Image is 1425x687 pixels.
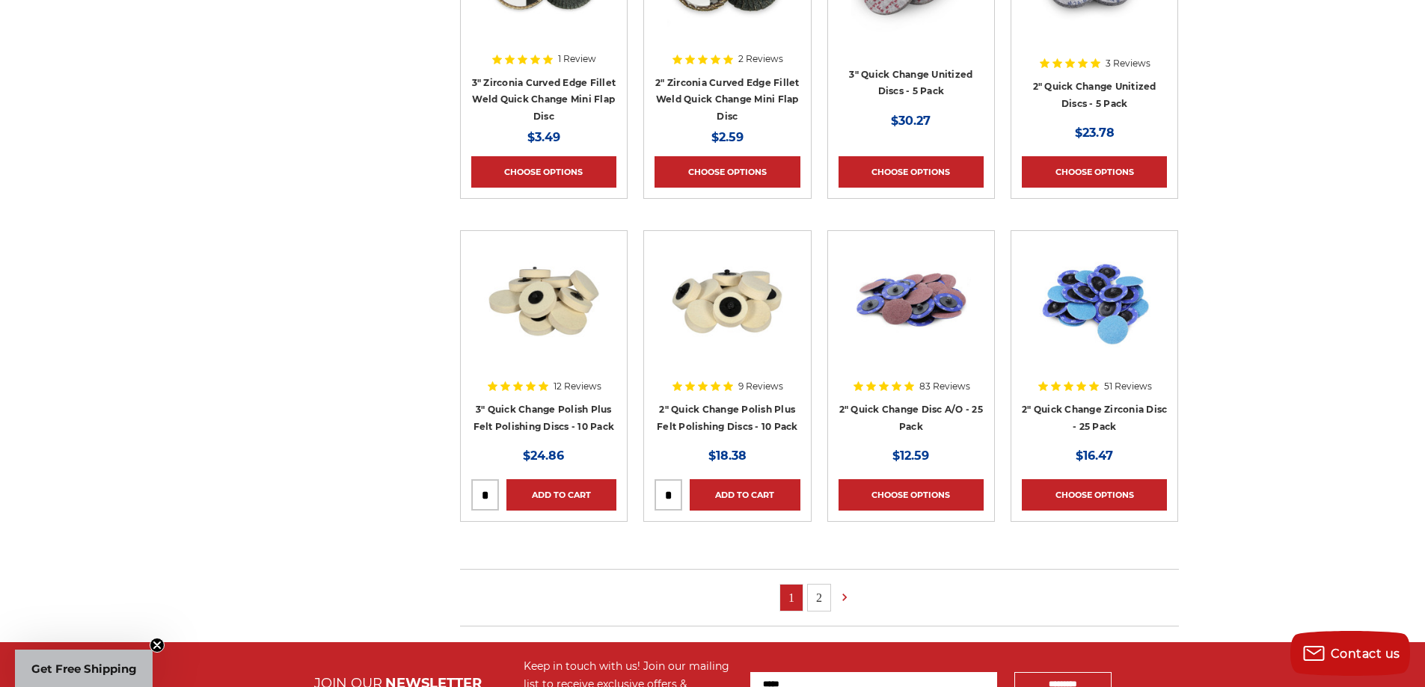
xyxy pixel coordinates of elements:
[780,585,803,611] a: 1
[474,404,615,432] a: 3" Quick Change Polish Plus Felt Polishing Discs - 10 Pack
[657,404,798,432] a: 2" Quick Change Polish Plus Felt Polishing Discs - 10 Pack
[808,585,830,611] a: 2
[523,449,564,463] span: $24.86
[1106,59,1150,68] span: 3 Reviews
[851,241,971,361] img: 2 inch red aluminum oxide quick change sanding discs for metalwork
[738,382,783,391] span: 9 Reviews
[892,449,929,463] span: $12.59
[708,449,747,463] span: $18.38
[31,662,137,676] span: Get Free Shipping
[919,382,970,391] span: 83 Reviews
[1104,382,1152,391] span: 51 Reviews
[839,241,984,386] a: 2 inch red aluminum oxide quick change sanding discs for metalwork
[1035,241,1154,361] img: Assortment of 2-inch Metalworking Discs, 80 Grit, Quick Change, with durable Zirconia abrasive by...
[471,241,616,386] a: 3 inch polishing felt roloc discs
[839,404,983,432] a: 2" Quick Change Disc A/O - 25 Pack
[1075,126,1115,140] span: $23.78
[690,479,800,511] a: Add to Cart
[839,479,984,511] a: Choose Options
[1022,241,1167,386] a: Assortment of 2-inch Metalworking Discs, 80 Grit, Quick Change, with durable Zirconia abrasive by...
[554,382,601,391] span: 12 Reviews
[655,241,800,386] a: 2" Roloc Polishing Felt Discs
[1022,404,1167,432] a: 2" Quick Change Zirconia Disc - 25 Pack
[1290,631,1410,676] button: Contact us
[506,479,616,511] a: Add to Cart
[711,130,744,144] span: $2.59
[1022,156,1167,188] a: Choose Options
[527,130,560,144] span: $3.49
[891,114,931,128] span: $30.27
[667,241,787,361] img: 2" Roloc Polishing Felt Discs
[484,241,604,361] img: 3 inch polishing felt roloc discs
[1033,81,1156,109] a: 2" Quick Change Unitized Discs - 5 Pack
[472,77,616,122] a: 3" Zirconia Curved Edge Fillet Weld Quick Change Mini Flap Disc
[655,156,800,188] a: Choose Options
[849,69,972,97] a: 3" Quick Change Unitized Discs - 5 Pack
[1022,479,1167,511] a: Choose Options
[655,77,800,122] a: 2" Zirconia Curved Edge Fillet Weld Quick Change Mini Flap Disc
[839,156,984,188] a: Choose Options
[1331,647,1400,661] span: Contact us
[1076,449,1113,463] span: $16.47
[15,650,153,687] div: Get Free ShippingClose teaser
[150,638,165,653] button: Close teaser
[471,156,616,188] a: Choose Options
